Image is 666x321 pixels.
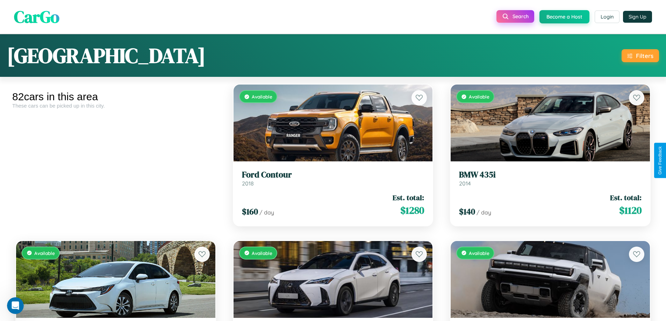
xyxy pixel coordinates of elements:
div: These cars can be picked up in this city. [12,103,219,109]
span: 2014 [459,180,471,187]
span: 2018 [242,180,254,187]
span: $ 160 [242,206,258,217]
div: 82 cars in this area [12,91,219,103]
span: Est. total: [610,192,642,203]
span: Available [469,94,489,100]
iframe: Intercom live chat [7,297,24,314]
span: Available [469,250,489,256]
span: / day [259,209,274,216]
span: Available [252,250,272,256]
div: Give Feedback [658,146,663,175]
span: Available [252,94,272,100]
a: BMW 435i2014 [459,170,642,187]
h1: [GEOGRAPHIC_DATA] [7,41,206,70]
span: $ 1280 [400,203,424,217]
span: / day [477,209,491,216]
span: $ 140 [459,206,475,217]
div: Filters [636,52,653,59]
span: Available [34,250,55,256]
span: CarGo [14,5,59,28]
span: Est. total: [393,192,424,203]
span: $ 1120 [619,203,642,217]
button: Search [496,10,534,23]
h3: Ford Contour [242,170,424,180]
a: Ford Contour2018 [242,170,424,187]
span: Search [513,13,529,20]
button: Become a Host [539,10,589,23]
button: Login [595,10,620,23]
h3: BMW 435i [459,170,642,180]
button: Sign Up [623,11,652,23]
button: Filters [622,49,659,62]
